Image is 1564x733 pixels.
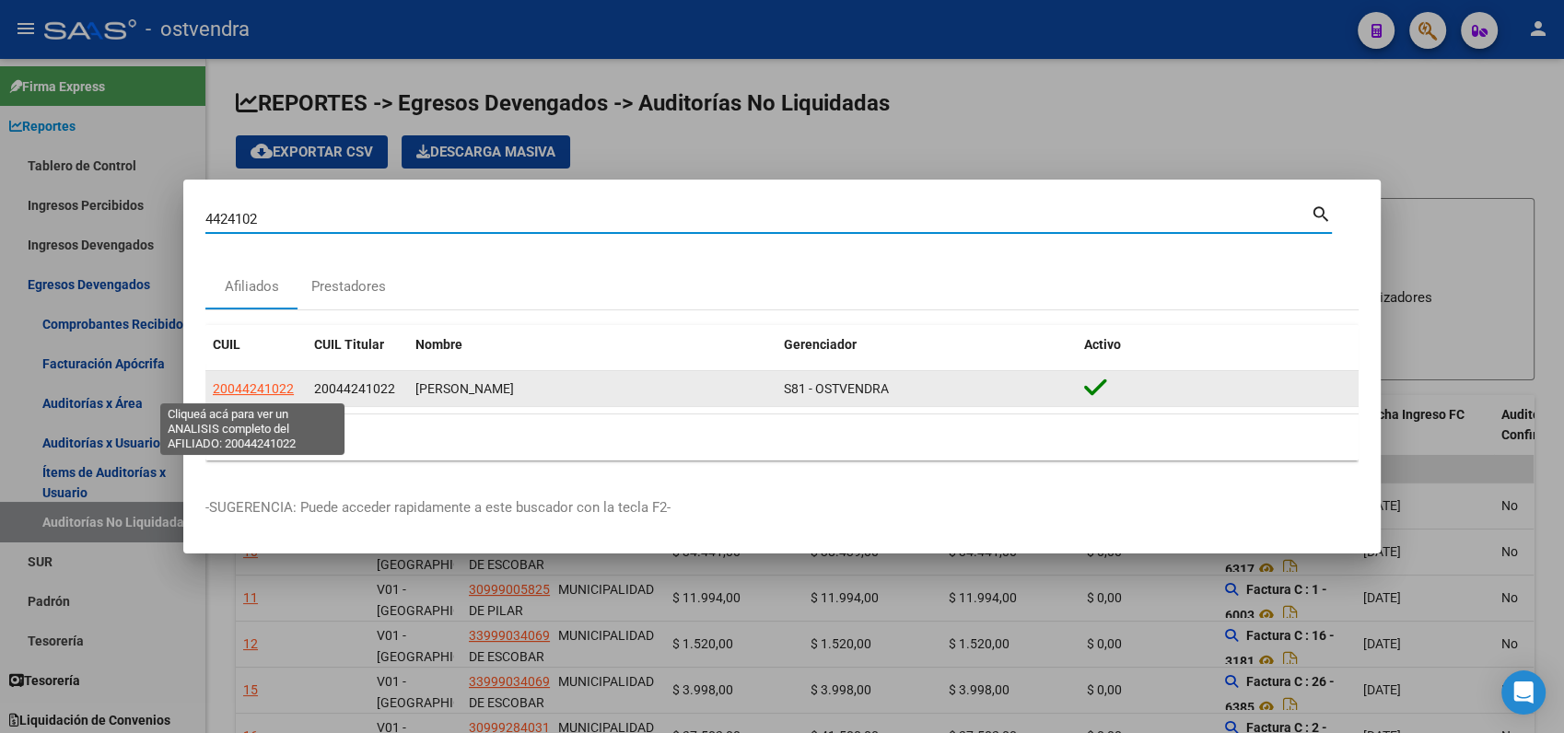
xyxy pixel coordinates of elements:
[311,276,386,297] div: Prestadores
[314,337,384,352] span: CUIL Titular
[408,325,776,365] datatable-header-cell: Nombre
[213,381,294,396] span: 20044241022
[307,325,408,365] datatable-header-cell: CUIL Titular
[205,414,1359,460] div: 1 total
[205,325,307,365] datatable-header-cell: CUIL
[1084,337,1121,352] span: Activo
[225,276,279,297] div: Afiliados
[784,337,857,352] span: Gerenciador
[415,337,462,352] span: Nombre
[776,325,1077,365] datatable-header-cell: Gerenciador
[1501,670,1546,715] div: Open Intercom Messenger
[205,497,1359,518] p: -SUGERENCIA: Puede acceder rapidamente a este buscador con la tecla F2-
[784,381,889,396] span: S81 - OSTVENDRA
[314,381,395,396] span: 20044241022
[415,378,769,400] div: [PERSON_NAME]
[213,337,240,352] span: CUIL
[1077,325,1359,365] datatable-header-cell: Activo
[1311,202,1332,224] mat-icon: search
